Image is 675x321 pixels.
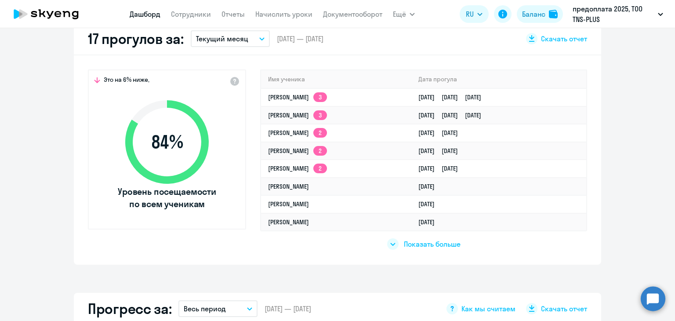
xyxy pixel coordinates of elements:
button: Ещё [393,5,415,23]
p: Текущий месяц [196,33,248,44]
app-skyeng-badge: 2 [313,164,327,173]
div: Баланс [522,9,545,19]
button: предоплата 2025, ТОО TNS-PLUS [568,4,668,25]
span: [DATE] — [DATE] [277,34,323,44]
span: Это на 6% ниже, [104,76,149,86]
h2: Прогресс за: [88,300,171,317]
a: Дашборд [130,10,160,18]
h2: 17 прогулов за: [88,30,184,47]
span: [DATE] — [DATE] [265,304,311,314]
button: RU [460,5,489,23]
a: [PERSON_NAME]3 [268,111,327,119]
span: RU [466,9,474,19]
a: [DATE][DATE] [418,147,465,155]
a: [DATE][DATE][DATE] [418,111,488,119]
p: Весь период [184,303,226,314]
a: [DATE][DATE] [418,164,465,172]
button: Весь период [178,300,258,317]
span: Скачать отчет [541,34,587,44]
img: balance [549,10,558,18]
span: Уровень посещаемости по всем ученикам [116,186,218,210]
a: Отчеты [221,10,245,18]
a: [DATE][DATE][DATE] [418,93,488,101]
span: Скачать отчет [541,304,587,314]
a: [PERSON_NAME]3 [268,93,327,101]
th: Имя ученика [261,70,411,88]
a: [PERSON_NAME]2 [268,164,327,172]
a: [PERSON_NAME] [268,200,309,208]
a: Сотрудники [171,10,211,18]
app-skyeng-badge: 2 [313,128,327,138]
span: Ещё [393,9,406,19]
a: [DATE] [418,218,442,226]
a: [DATE] [418,200,442,208]
a: Начислить уроки [255,10,312,18]
a: [PERSON_NAME]2 [268,129,327,137]
a: [PERSON_NAME]2 [268,147,327,155]
a: [DATE][DATE] [418,129,465,137]
app-skyeng-badge: 2 [313,146,327,156]
span: 84 % [116,131,218,153]
span: Как мы считаем [461,304,515,314]
app-skyeng-badge: 3 [313,92,327,102]
a: [PERSON_NAME] [268,182,309,190]
a: [DATE] [418,182,442,190]
button: Текущий месяц [191,30,270,47]
th: Дата прогула [411,70,586,88]
a: [PERSON_NAME] [268,218,309,226]
p: предоплата 2025, ТОО TNS-PLUS [573,4,654,25]
span: Показать больше [404,239,461,249]
a: Документооборот [323,10,382,18]
app-skyeng-badge: 3 [313,110,327,120]
button: Балансbalance [517,5,563,23]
